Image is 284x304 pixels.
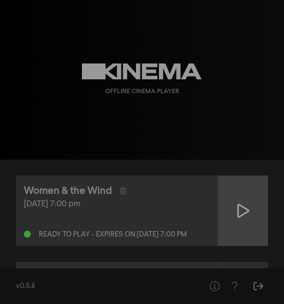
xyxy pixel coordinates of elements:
button: Sign Out [248,276,268,296]
div: Offline Cinema Player [105,87,179,96]
div: Women & the Wind [24,183,112,198]
button: Help [224,276,244,296]
div: v0.5.8 [16,281,185,292]
div: Ready to play - expires on [DATE] 7:00 pm [39,231,187,238]
div: [DATE] 7:00 pm [24,198,210,210]
button: Help [205,276,224,296]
